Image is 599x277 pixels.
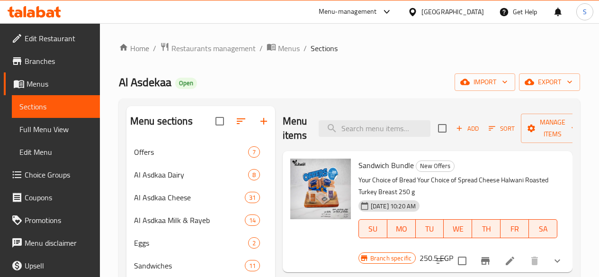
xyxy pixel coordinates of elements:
[119,71,171,93] span: Al Asdekaa
[249,148,259,157] span: 7
[130,114,193,128] h2: Menu sections
[504,222,525,236] span: FR
[12,118,100,141] a: Full Menu View
[452,121,483,136] span: Add item
[4,254,100,277] a: Upsell
[416,161,454,171] span: New Offers
[319,120,430,137] input: search
[452,251,472,271] span: Select to update
[452,121,483,136] button: Add
[489,123,515,134] span: Sort
[126,186,275,209] div: Al Asdkaa Cheese31
[25,260,92,271] span: Upsell
[533,222,554,236] span: SA
[25,192,92,203] span: Coupons
[175,78,197,89] div: Open
[4,232,100,254] a: Menu disclaimer
[421,7,484,17] div: [GEOGRAPHIC_DATA]
[455,73,515,91] button: import
[474,250,497,272] button: Branch-specific-item
[387,219,416,238] button: MO
[391,222,412,236] span: MO
[25,33,92,44] span: Edit Restaurant
[25,169,92,180] span: Choice Groups
[416,219,444,238] button: TU
[134,260,245,271] div: Sandwiches
[249,239,259,248] span: 2
[19,146,92,158] span: Edit Menu
[278,43,300,54] span: Menus
[4,209,100,232] a: Promotions
[521,114,584,143] button: Manage items
[529,219,557,238] button: SA
[119,42,580,54] nav: breadcrumb
[4,72,100,95] a: Menus
[134,192,245,203] span: Al Asdkaa Cheese
[245,216,259,225] span: 14
[420,222,440,236] span: TU
[367,254,415,263] span: Branch specific
[319,6,377,18] div: Menu-management
[527,76,572,88] span: export
[245,193,259,202] span: 31
[248,237,260,249] div: items
[245,192,260,203] div: items
[230,110,252,133] span: Sort sections
[4,27,100,50] a: Edit Restaurant
[19,124,92,135] span: Full Menu View
[12,95,100,118] a: Sections
[519,73,580,91] button: export
[416,161,455,172] div: New Offers
[134,237,248,249] span: Eggs
[175,79,197,87] span: Open
[358,174,557,198] p: Your Choice of Bread Your Choice of Spread Cheese Halwani Roasted Turkey Breast 250 g
[210,111,230,131] span: Select all sections
[245,261,259,270] span: 11
[462,76,508,88] span: import
[160,42,256,54] a: Restaurants management
[283,114,307,143] h2: Menu items
[528,116,577,140] span: Manage items
[25,214,92,226] span: Promotions
[27,78,92,89] span: Menus
[583,7,587,17] span: S
[259,43,263,54] li: /
[126,141,275,163] div: Offers7
[249,170,259,179] span: 8
[311,43,338,54] span: Sections
[25,237,92,249] span: Menu disclaimer
[126,232,275,254] div: Eggs2
[119,43,149,54] a: Home
[429,250,452,272] button: sort-choices
[304,43,307,54] li: /
[25,55,92,67] span: Branches
[483,121,521,136] span: Sort items
[126,209,275,232] div: Al Asdkaa Milk & Rayeb14
[486,121,517,136] button: Sort
[4,163,100,186] a: Choice Groups
[12,141,100,163] a: Edit Menu
[153,43,156,54] li: /
[447,222,468,236] span: WE
[171,43,256,54] span: Restaurants management
[252,110,275,133] button: Add section
[4,186,100,209] a: Coupons
[501,219,529,238] button: FR
[290,159,351,219] img: Sandwich Bundle
[358,219,387,238] button: SU
[363,222,384,236] span: SU
[248,169,260,180] div: items
[367,202,420,211] span: [DATE] 10:20 AM
[126,254,275,277] div: Sandwiches11
[358,158,414,172] span: Sandwich Bundle
[455,123,480,134] span: Add
[134,169,248,180] span: Al Asdkaa Dairy
[134,146,248,158] span: Offers
[4,50,100,72] a: Branches
[472,219,501,238] button: TH
[523,250,546,272] button: delete
[126,163,275,186] div: Al Asdkaa Dairy8
[420,251,453,265] h6: 250.5 EGP
[248,146,260,158] div: items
